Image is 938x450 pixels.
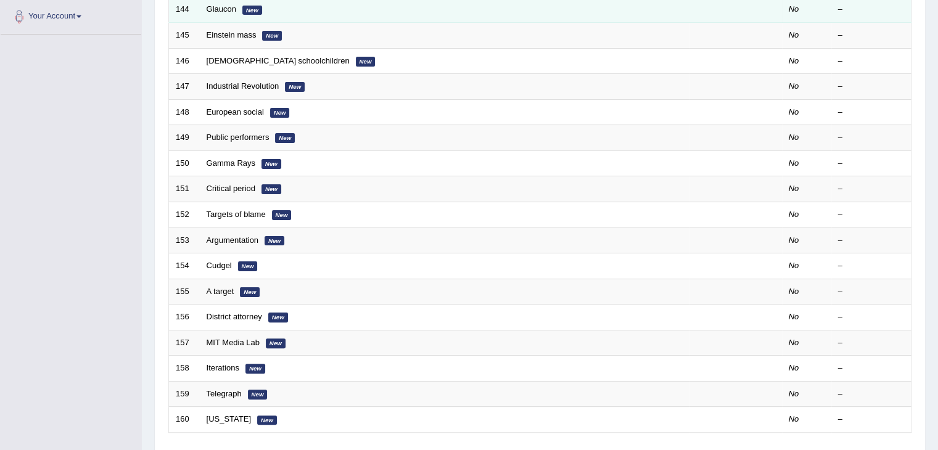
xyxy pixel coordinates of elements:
a: Iterations [207,363,239,372]
a: A target [207,287,234,296]
div: – [838,158,905,170]
em: New [261,159,281,169]
td: 160 [169,407,200,433]
div: – [838,337,905,349]
div: – [838,414,905,425]
em: No [789,261,799,270]
a: Cudgel [207,261,232,270]
a: Gamma Rays [207,158,255,168]
td: 153 [169,227,200,253]
em: No [789,235,799,245]
em: New [245,364,265,374]
em: New [262,31,282,41]
em: No [789,158,799,168]
td: 148 [169,99,200,125]
a: Public performers [207,133,269,142]
a: Argumentation [207,235,259,245]
div: – [838,209,905,221]
td: 146 [169,48,200,74]
div: – [838,388,905,400]
div: – [838,4,905,15]
em: No [789,312,799,321]
a: Einstein mass [207,30,257,39]
a: European social [207,107,264,117]
td: 159 [169,381,200,407]
em: New [268,313,288,322]
a: Targets of blame [207,210,266,219]
div: – [838,30,905,41]
div: – [838,286,905,298]
em: No [789,107,799,117]
div: – [838,362,905,374]
em: No [789,81,799,91]
em: New [238,261,258,271]
div: – [838,107,905,118]
em: New [265,236,284,246]
a: Telegraph [207,389,242,398]
td: 149 [169,125,200,151]
td: 154 [169,253,200,279]
em: New [261,184,281,194]
td: 150 [169,150,200,176]
td: 157 [169,330,200,356]
td: 151 [169,176,200,202]
em: New [270,108,290,118]
td: 156 [169,305,200,330]
a: District attorney [207,312,262,321]
a: MIT Media Lab [207,338,260,347]
em: New [272,210,292,220]
em: No [789,56,799,65]
em: No [789,414,799,423]
em: No [789,338,799,347]
em: New [248,390,268,399]
em: No [789,210,799,219]
td: 158 [169,356,200,382]
div: – [838,311,905,323]
em: New [356,57,376,67]
a: Critical period [207,184,255,193]
td: 147 [169,74,200,100]
em: New [242,6,262,15]
a: [US_STATE] [207,414,251,423]
em: New [266,338,286,348]
div: – [838,235,905,247]
em: New [240,287,260,297]
a: [DEMOGRAPHIC_DATA] schoolchildren [207,56,350,65]
a: Glaucon [207,4,236,14]
em: No [789,389,799,398]
em: No [789,287,799,296]
em: New [257,415,277,425]
a: Industrial Revolution [207,81,279,91]
div: – [838,81,905,92]
em: No [789,184,799,193]
em: New [285,82,305,92]
em: No [789,133,799,142]
div: – [838,132,905,144]
em: No [789,30,799,39]
td: 145 [169,23,200,49]
td: 152 [169,202,200,227]
em: New [275,133,295,143]
td: 155 [169,279,200,305]
div: – [838,55,905,67]
div: – [838,183,905,195]
em: No [789,363,799,372]
em: No [789,4,799,14]
div: – [838,260,905,272]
